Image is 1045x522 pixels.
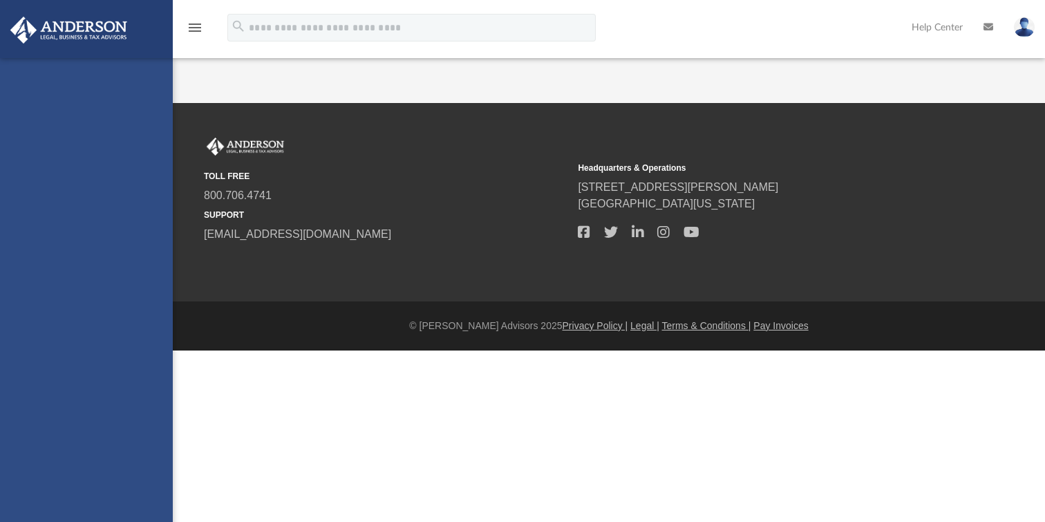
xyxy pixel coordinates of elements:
[1014,17,1035,37] img: User Pic
[578,198,755,209] a: [GEOGRAPHIC_DATA][US_STATE]
[204,189,272,201] a: 800.706.4741
[6,17,131,44] img: Anderson Advisors Platinum Portal
[204,209,568,221] small: SUPPORT
[173,319,1045,333] div: © [PERSON_NAME] Advisors 2025
[563,320,628,331] a: Privacy Policy |
[578,181,778,193] a: [STREET_ADDRESS][PERSON_NAME]
[204,228,391,240] a: [EMAIL_ADDRESS][DOMAIN_NAME]
[753,320,808,331] a: Pay Invoices
[630,320,659,331] a: Legal |
[187,26,203,36] a: menu
[204,138,287,156] img: Anderson Advisors Platinum Portal
[204,170,568,183] small: TOLL FREE
[578,162,942,174] small: Headquarters & Operations
[662,320,751,331] a: Terms & Conditions |
[187,19,203,36] i: menu
[231,19,246,34] i: search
